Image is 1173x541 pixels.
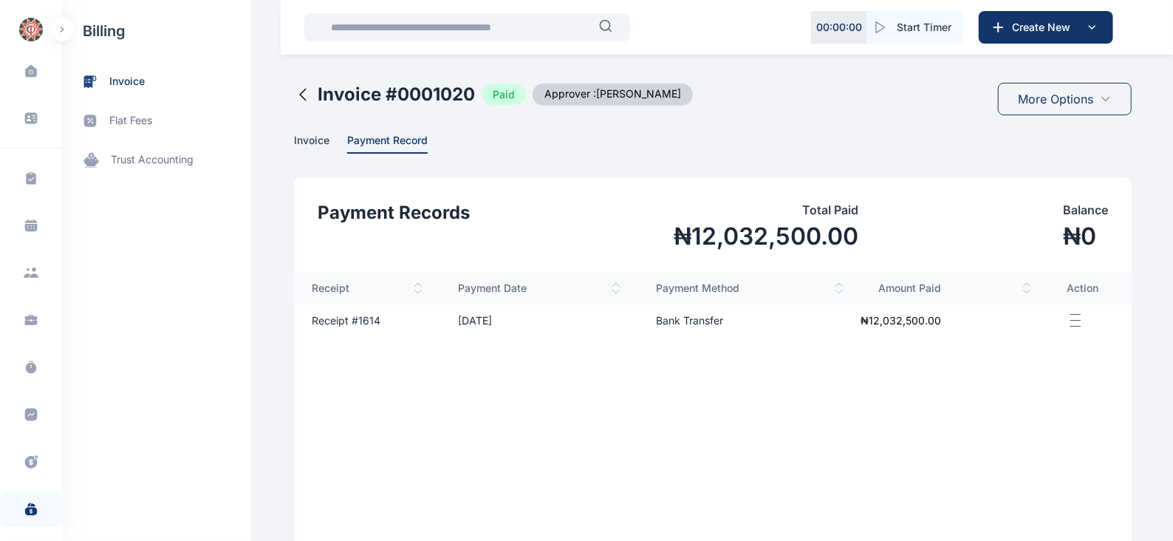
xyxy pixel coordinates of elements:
[109,113,152,129] span: flat fees
[861,304,1050,337] td: ₦ 12,032,500.00
[111,152,194,168] span: trust accounting
[674,201,859,219] p: Total Paid
[674,225,859,248] h2: ₦ 12,032,500.00
[656,281,843,296] span: Payment Method
[879,281,1032,296] span: Amount Paid
[533,84,693,106] span: Approver : [PERSON_NAME]
[458,281,620,296] span: Payment Date
[482,84,525,105] span: Paid
[440,304,638,337] td: [DATE]
[294,134,329,149] span: Invoice
[1019,90,1094,108] span: More Options
[816,20,862,35] p: 00 : 00 : 00
[62,101,251,140] a: flat fees
[318,201,470,225] h2: Payment Records
[638,304,861,337] td: Bank Transfer
[1049,272,1132,304] th: Action
[62,140,251,180] a: trust accounting
[62,62,251,101] a: invoice
[979,11,1113,44] button: Create New
[1063,201,1108,219] p: Balance
[318,83,475,106] h2: Invoice # 0001020
[867,11,963,44] button: Start Timer
[109,74,145,89] span: invoice
[294,304,440,337] td: Receipt # 1614
[1063,225,1108,248] h2: ₦ 0
[312,281,423,296] span: Receipt
[1067,312,1084,330] img: burgerIcon.afdd4fea.svg
[347,134,428,149] span: Payment Record
[1006,20,1083,35] span: Create New
[897,20,951,35] span: Start Timer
